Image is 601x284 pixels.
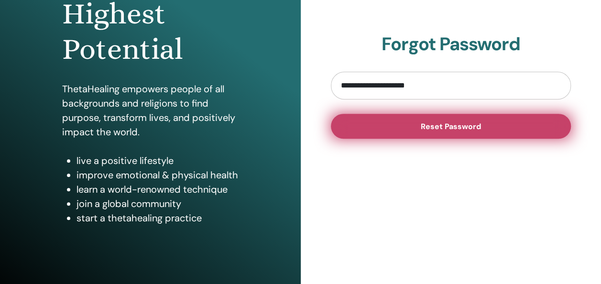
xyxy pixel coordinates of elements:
[76,197,239,211] li: join a global community
[76,153,239,168] li: live a positive lifestyle
[76,182,239,197] li: learn a world-renowned technique
[331,114,571,139] button: Reset Password
[76,211,239,225] li: start a thetahealing practice
[331,33,571,55] h2: Forgot Password
[76,168,239,182] li: improve emotional & physical health
[62,82,239,139] p: ThetaHealing empowers people of all backgrounds and religions to find purpose, transform lives, a...
[421,121,481,131] span: Reset Password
